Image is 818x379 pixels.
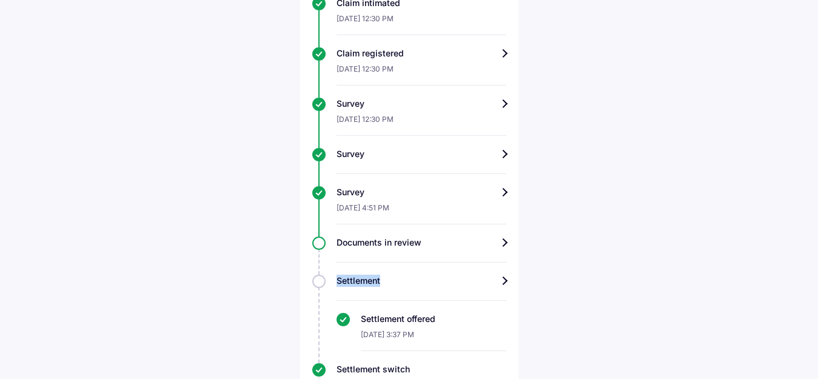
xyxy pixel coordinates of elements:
[337,186,506,198] div: Survey
[337,98,506,110] div: Survey
[361,325,506,351] div: [DATE] 3:37 PM
[337,148,506,160] div: Survey
[337,236,506,249] div: Documents in review
[337,275,506,287] div: Settlement
[337,363,506,375] div: Settlement switch
[337,9,506,35] div: [DATE] 12:30 PM
[337,198,506,224] div: [DATE] 4:51 PM
[337,47,506,59] div: Claim registered
[337,110,506,136] div: [DATE] 12:30 PM
[361,313,506,325] div: Settlement offered
[337,59,506,86] div: [DATE] 12:30 PM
